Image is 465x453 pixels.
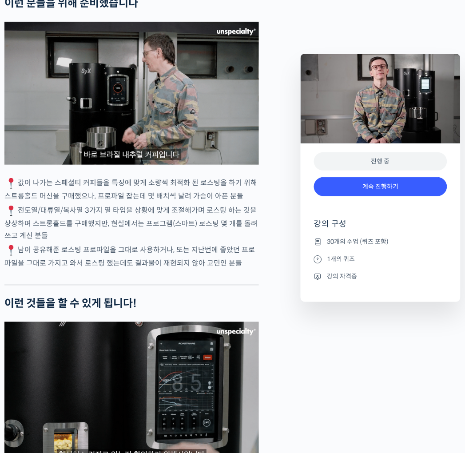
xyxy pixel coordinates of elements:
[4,297,137,310] strong: 이런 것들을 할 수 있게 됩니다!
[4,204,259,242] p: 전도열/대류열/복사열 3가지 열 타입을 상황에 맞게 조절해가며 로스팅 하는 것을 상상하며 스트롱홀드를 구매했지만, 현실에서는 프로그램(스마트) 로스팅 몇 개를 돌려쓰고 계신 분들
[6,245,16,256] img: 📍
[314,271,447,282] li: 강의 자격증
[3,282,59,304] a: 홈
[6,178,16,189] img: 📍
[314,219,447,236] h4: 강의 구성
[6,206,16,216] img: 📍
[115,282,171,304] a: 설정
[81,295,92,302] span: 대화
[4,244,259,269] p: 남이 공유해준 로스팅 프로파일을 그대로 사용하거나, 또는 지난번에 좋았던 프로파일을 그대로 가지고 와서 로스팅 했는데도 결과물이 재현되지 않아 고민인 분들
[4,177,259,202] p: 값이 나가는 스페셜티 커피들을 특징에 맞게 소량씩 최적화 된 로스팅을 하기 위해 스트롱홀드 머신을 구매했으나, 프로파일 잡는데 몇 배치씩 날려 가슴이 아픈 분들
[314,254,447,264] li: 1개의 퀴즈
[137,295,148,302] span: 설정
[59,282,115,304] a: 대화
[28,295,33,302] span: 홈
[314,152,447,171] div: 진행 중
[314,177,447,196] a: 계속 진행하기
[314,236,447,247] li: 30개의 수업 (퀴즈 포함)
